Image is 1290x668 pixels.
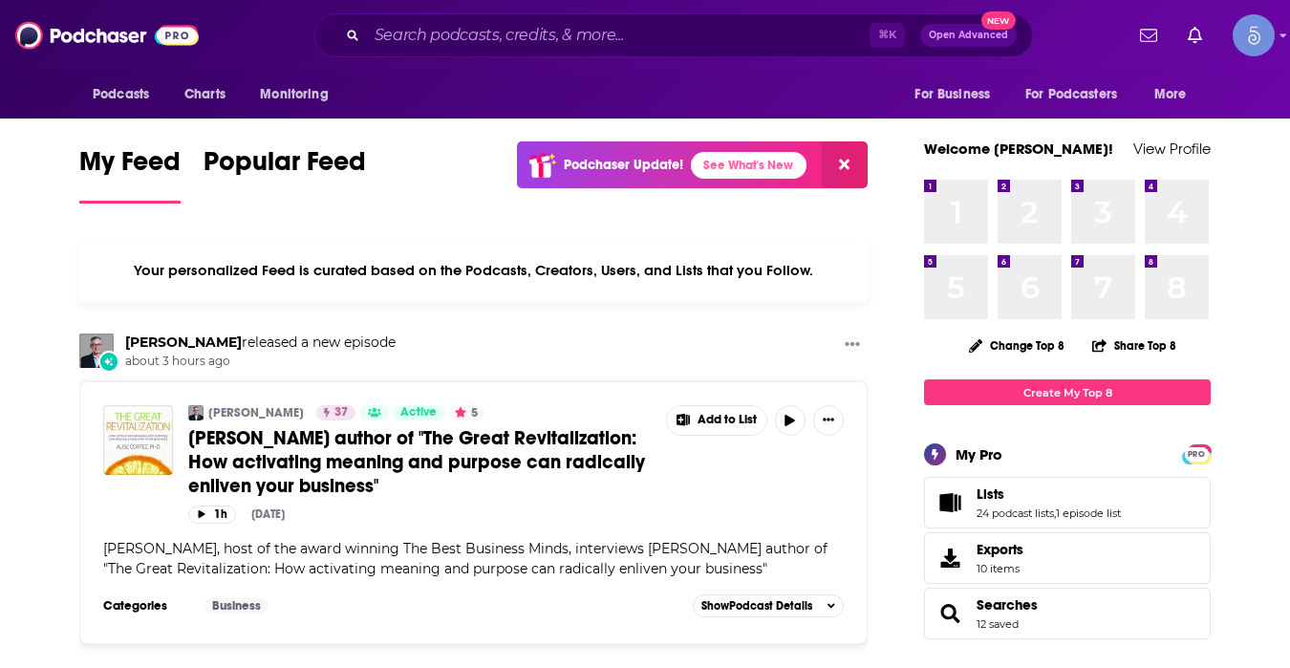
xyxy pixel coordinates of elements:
[1141,76,1211,113] button: open menu
[79,238,868,303] div: Your personalized Feed is curated based on the Podcasts, Creators, Users, and Lists that you Follow.
[924,379,1211,405] a: Create My Top 8
[1233,14,1275,56] button: Show profile menu
[698,413,757,427] span: Add to List
[1185,446,1208,461] a: PRO
[184,81,226,108] span: Charts
[924,140,1113,158] a: Welcome [PERSON_NAME]!
[103,405,173,475] img: Alise Cortez author of "The Great Revitalization: How activating meaning and purpose can radicall...
[103,540,828,577] span: [PERSON_NAME], host of the award winning The Best Business Minds, interviews [PERSON_NAME] author...
[204,145,366,189] span: Popular Feed
[79,76,174,113] button: open menu
[924,532,1211,584] a: Exports
[914,81,990,108] span: For Business
[334,403,348,422] span: 37
[701,599,812,613] span: Show Podcast Details
[1054,506,1056,520] span: ,
[1091,327,1177,364] button: Share Top 8
[1056,506,1121,520] a: 1 episode list
[1233,14,1275,56] span: Logged in as Spiral5-G1
[400,403,437,422] span: Active
[316,405,355,420] a: 37
[977,541,1023,558] span: Exports
[79,145,181,189] span: My Feed
[667,406,766,435] button: Show More Button
[931,600,969,627] a: Searches
[1180,19,1210,52] a: Show notifications dropdown
[125,334,396,352] h3: released a new episode
[1132,19,1165,52] a: Show notifications dropdown
[924,588,1211,639] span: Searches
[870,23,905,48] span: ⌘ K
[691,152,806,179] a: See What's New
[977,506,1054,520] a: 24 podcast lists
[931,545,969,571] span: Exports
[449,405,484,420] button: 5
[98,351,119,372] div: New Episode
[188,506,236,524] button: 1h
[204,145,366,204] a: Popular Feed
[813,405,844,436] button: Show More Button
[367,20,870,51] input: Search podcasts, credits, & more...
[924,477,1211,528] span: Lists
[314,13,1033,57] div: Search podcasts, credits, & more...
[957,334,1076,357] button: Change Top 8
[1025,81,1117,108] span: For Podcasters
[93,81,149,108] span: Podcasts
[837,334,868,357] button: Show More Button
[79,334,114,368] img: Marc Kramer
[1185,447,1208,462] span: PRO
[188,405,204,420] img: Marc Kramer
[393,405,444,420] a: Active
[1013,76,1145,113] button: open menu
[125,354,396,370] span: about 3 hours ago
[977,617,1019,631] a: 12 saved
[15,17,199,54] img: Podchaser - Follow, Share and Rate Podcasts
[125,334,242,351] a: Marc Kramer
[79,145,181,204] a: My Feed
[1154,81,1187,108] span: More
[103,598,189,614] h3: Categories
[564,157,683,173] p: Podchaser Update!
[260,81,328,108] span: Monitoring
[188,426,653,498] a: [PERSON_NAME] author of "The Great Revitalization: How activating meaning and purpose can radical...
[929,31,1008,40] span: Open Advanced
[1133,140,1211,158] a: View Profile
[204,598,269,614] a: Business
[1233,14,1275,56] img: User Profile
[977,596,1038,614] a: Searches
[920,24,1017,47] button: Open AdvancedNew
[247,76,353,113] button: open menu
[188,426,645,498] span: [PERSON_NAME] author of "The Great Revitalization: How activating meaning and purpose can radical...
[172,76,237,113] a: Charts
[901,76,1014,113] button: open menu
[977,485,1004,503] span: Lists
[977,562,1023,575] span: 10 items
[931,489,969,516] a: Lists
[693,594,844,617] button: ShowPodcast Details
[977,485,1121,503] a: Lists
[956,445,1002,463] div: My Pro
[208,405,304,420] a: [PERSON_NAME]
[981,11,1016,30] span: New
[251,507,285,521] div: [DATE]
